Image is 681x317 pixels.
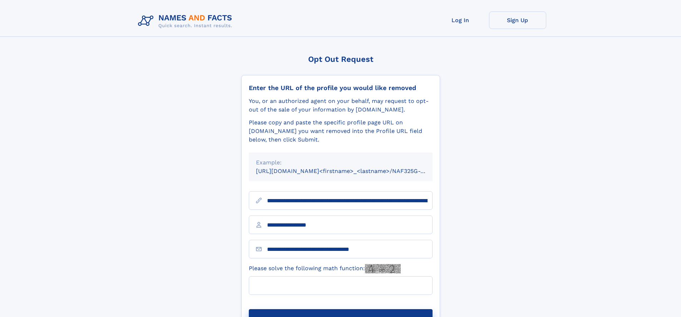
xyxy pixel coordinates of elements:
[256,158,425,167] div: Example:
[135,11,238,31] img: Logo Names and Facts
[249,118,433,144] div: Please copy and paste the specific profile page URL on [DOMAIN_NAME] you want removed into the Pr...
[489,11,546,29] a: Sign Up
[249,264,401,273] label: Please solve the following math function:
[432,11,489,29] a: Log In
[249,97,433,114] div: You, or an authorized agent on your behalf, may request to opt-out of the sale of your informatio...
[241,55,440,64] div: Opt Out Request
[249,84,433,92] div: Enter the URL of the profile you would like removed
[256,168,446,174] small: [URL][DOMAIN_NAME]<firstname>_<lastname>/NAF325G-xxxxxxxx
